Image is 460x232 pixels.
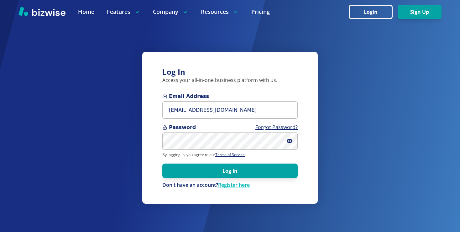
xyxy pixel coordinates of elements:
button: Login [349,5,393,19]
a: Sign Up [398,9,442,15]
p: Company [153,8,188,16]
span: Password [162,124,298,131]
h3: Log In [162,67,298,77]
span: Email Address [162,93,298,100]
p: Resources [201,8,239,16]
p: By logging in, you agree to our . [162,152,298,157]
a: Login [349,9,398,15]
a: Forgot Password? [255,124,298,131]
p: Features [107,8,140,16]
input: you@example.com [162,101,298,119]
a: Home [78,8,94,16]
div: Don't have an account?Register here [162,182,298,189]
a: Terms of Service [215,152,245,157]
a: Register here [218,181,250,188]
button: Log In [162,164,298,178]
p: Don't have an account? [162,182,298,189]
a: Pricing [251,8,270,16]
button: Sign Up [398,5,442,19]
p: Access your all-in-one business platform with us. [162,77,298,84]
img: Bizwise Logo [18,7,65,16]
